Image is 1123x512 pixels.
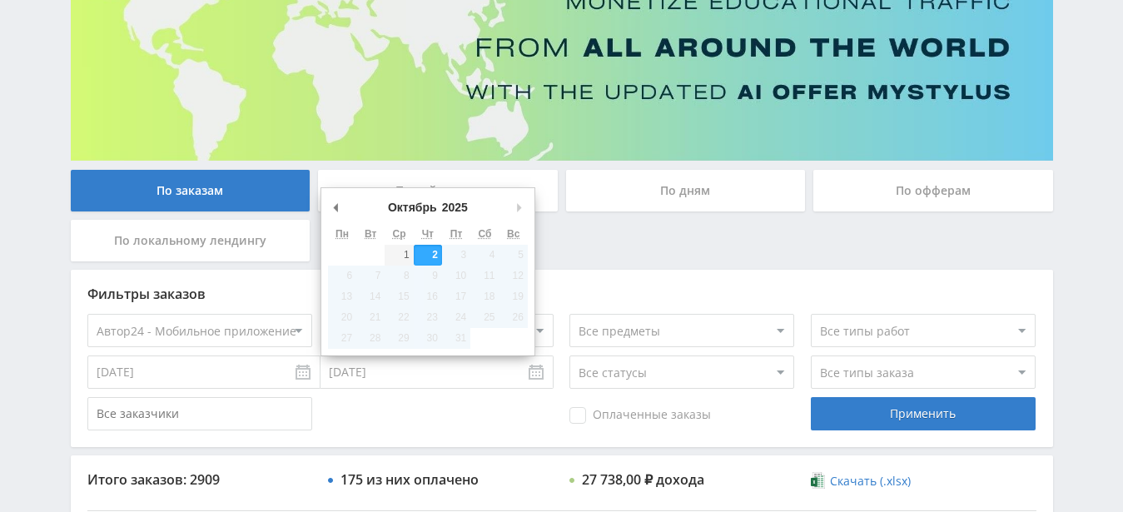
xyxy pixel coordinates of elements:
[365,228,376,240] abbr: Вторник
[87,472,312,487] div: Итого заказов: 2909
[811,473,911,490] a: Скачать (.xlsx)
[71,220,311,261] div: По локальному лендингу
[511,195,528,220] button: Следующий месяц
[507,228,519,240] abbr: Воскресенье
[321,355,554,389] input: Use the arrow keys to pick a date
[450,228,463,240] abbr: Пятница
[340,472,479,487] div: 175 из них оплачено
[440,195,470,220] div: 2025
[569,407,711,424] span: Оплаченные заказы
[385,245,413,266] button: 1
[71,170,311,211] div: По заказам
[328,195,345,220] button: Предыдущий месяц
[87,355,321,389] input: Use the arrow keys to pick a date
[335,228,349,240] abbr: Понедельник
[87,397,312,430] input: Все заказчики
[422,228,434,240] abbr: Четверг
[318,170,558,211] div: По действиям
[813,170,1053,211] div: По офферам
[566,170,806,211] div: По дням
[385,195,440,220] div: Октябрь
[811,397,1036,430] div: Применить
[811,472,825,489] img: xlsx
[478,228,491,240] abbr: Суббота
[87,286,1036,301] div: Фильтры заказов
[414,245,442,266] button: 2
[393,228,406,240] abbr: Среда
[582,472,704,487] div: 27 738,00 ₽ дохода
[830,475,911,488] span: Скачать (.xlsx)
